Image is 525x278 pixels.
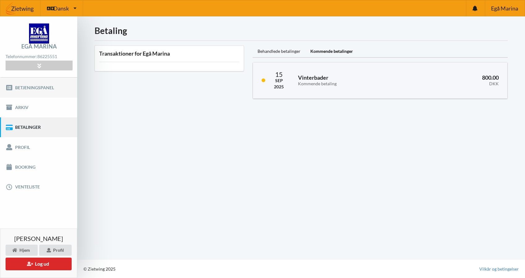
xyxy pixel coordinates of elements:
h3: Transaktioner for Egå Marina [99,50,239,57]
div: DKK [414,81,499,86]
h3: Vinterbader [298,74,405,86]
h1: Betaling [94,25,508,36]
button: Log ud [6,258,72,270]
div: Hjem [6,245,38,256]
div: Profil [39,245,72,256]
div: Behandlede betalinger [253,45,305,58]
div: 15 [274,71,284,78]
span: Egå Marina [491,6,518,11]
div: Sep [274,78,284,84]
div: Egå Marina [21,44,57,49]
img: logo [29,23,49,44]
div: Kommende betaling [298,81,405,86]
div: Kommende betalinger [305,45,358,58]
strong: 86225551 [37,54,57,59]
span: Dansk [53,6,69,11]
h3: 800.00 [414,74,499,86]
div: 2025 [274,84,284,90]
a: Vilkår og betingelser [479,266,519,272]
span: [PERSON_NAME] [14,235,63,242]
div: Telefonnummer: [6,53,72,61]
